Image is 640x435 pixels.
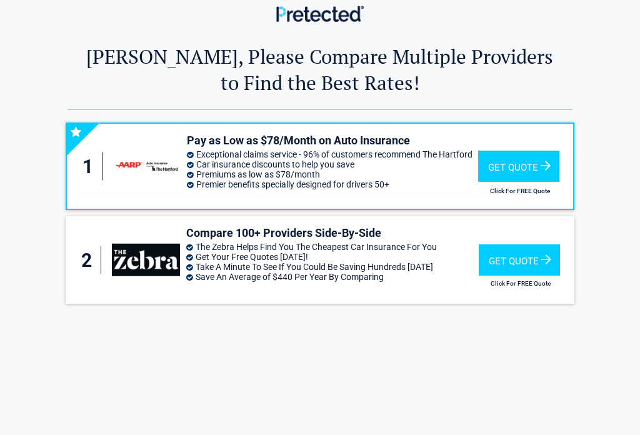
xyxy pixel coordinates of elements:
li: Get Your Free Quotes [DATE]! [186,252,479,262]
li: Save An Average of $440 Per Year By Comparing [186,272,479,282]
h2: Click For FREE Quote [479,280,562,287]
li: Car insurance discounts to help you save [187,159,478,169]
li: The Zebra Helps Find You The Cheapest Car Insurance For You [186,242,479,252]
h2: Click For FREE Quote [478,187,561,194]
img: thezebra's logo [112,244,179,276]
h2: [PERSON_NAME], Please Compare Multiple Providers to Find the Best Rates! [67,43,572,96]
div: 1 [79,152,102,181]
div: Get Quote [479,244,560,276]
img: thehartford's logo [113,150,181,182]
h3: Pay as Low as $78/Month on Auto Insurance [187,133,478,147]
li: Exceptional claims service - 96% of customers recommend The Hartford [187,149,478,159]
li: Take A Minute To See If You Could Be Saving Hundreds [DATE] [186,262,479,272]
h3: Compare 100+ Providers Side-By-Side [186,226,479,240]
div: 2 [78,246,101,274]
li: Premiums as low as $78/month [187,169,478,179]
li: Premier benefits specially designed for drivers 50+ [187,179,478,189]
img: Main Logo [276,6,364,21]
div: Get Quote [478,151,559,182]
